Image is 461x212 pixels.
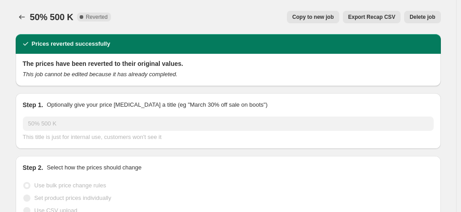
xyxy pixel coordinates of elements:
[23,134,162,140] span: This title is just for internal use, customers won't see it
[410,13,435,21] span: Delete job
[16,11,28,23] button: Price change jobs
[23,71,178,78] i: This job cannot be edited because it has already completed.
[86,13,108,21] span: Reverted
[23,59,434,68] h2: The prices have been reverted to their original values.
[404,11,440,23] button: Delete job
[32,39,111,48] h2: Prices reverted successfully
[287,11,339,23] button: Copy to new job
[47,100,267,109] p: Optionally give your price [MEDICAL_DATA] a title (eg "March 30% off sale on boots")
[292,13,334,21] span: Copy to new job
[343,11,401,23] button: Export Recap CSV
[23,163,43,172] h2: Step 2.
[34,195,111,201] span: Set product prices individually
[23,100,43,109] h2: Step 1.
[47,163,141,172] p: Select how the prices should change
[23,117,434,131] input: 30% off holiday sale
[348,13,395,21] span: Export Recap CSV
[34,182,106,189] span: Use bulk price change rules
[30,12,73,22] span: 50% 500 K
